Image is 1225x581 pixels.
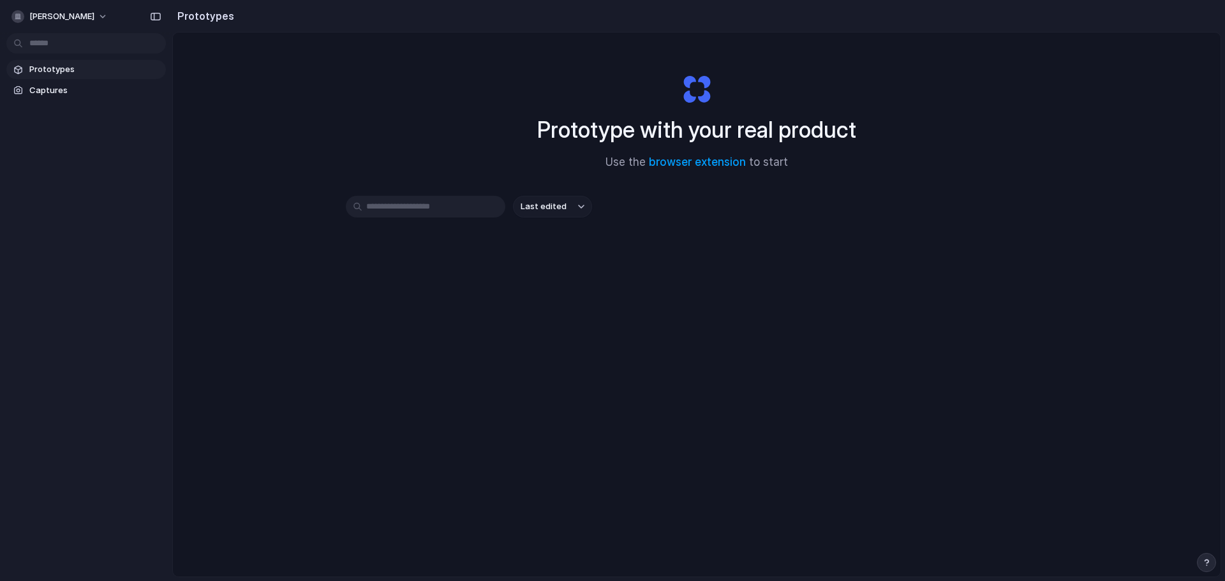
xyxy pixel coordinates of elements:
span: Prototypes [29,63,161,76]
span: Last edited [521,200,567,213]
span: Captures [29,84,161,97]
a: Prototypes [6,60,166,79]
a: Captures [6,81,166,100]
h2: Prototypes [172,8,234,24]
span: Use the to start [605,154,788,171]
button: Last edited [513,196,592,217]
h1: Prototype with your real product [537,113,856,147]
span: [PERSON_NAME] [29,10,94,23]
button: [PERSON_NAME] [6,6,114,27]
a: browser extension [649,156,746,168]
